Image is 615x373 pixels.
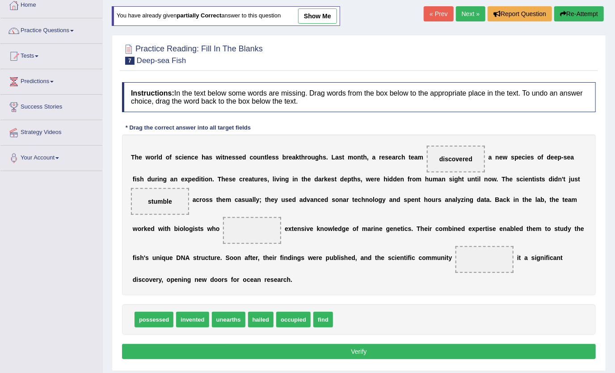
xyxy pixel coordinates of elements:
b: d [554,176,558,183]
b: p [407,196,411,203]
b: e [344,176,348,183]
b: T [502,176,506,183]
b: s [332,196,335,203]
b: s [175,154,179,161]
b: x [185,176,188,183]
b: c [179,154,182,161]
b: d [393,176,397,183]
button: Verify [122,344,596,359]
b: c [235,196,238,203]
b: partially correct [177,13,222,19]
a: Next » [456,6,485,21]
b: c [250,154,253,161]
b: g [379,196,383,203]
b: e [551,154,554,161]
b: u [254,176,258,183]
b: e [225,176,229,183]
b: u [311,154,315,161]
b: a [343,196,346,203]
b: a [414,154,418,161]
button: Report Question [488,6,552,21]
b: o [202,196,206,203]
b: t [578,176,580,183]
a: Predictions [0,69,102,92]
b: s [542,176,545,183]
b: s [264,176,268,183]
b: n [415,196,419,203]
b: n [442,176,446,183]
b: e [382,154,385,161]
b: o [369,196,373,203]
b: o [253,154,257,161]
b: l [479,176,481,183]
b: m [416,176,421,183]
b: e [269,154,272,161]
b: h [301,154,305,161]
b: t [475,176,477,183]
a: Practice Questions [0,18,102,41]
b: t [564,176,566,183]
b: o [375,196,379,203]
b: L [332,154,336,161]
b: e [184,154,187,161]
b: t [201,176,203,183]
b: r [346,196,349,203]
b: , [361,176,362,183]
span: Drop target [131,188,189,215]
b: n [472,176,476,183]
b: r [155,176,157,183]
b: a [292,154,296,161]
b: l [157,154,159,161]
b: d [242,154,246,161]
b: o [307,154,312,161]
b: l [273,176,274,183]
b: a [571,154,574,161]
b: s [272,154,275,161]
b: a [299,196,303,203]
b: w [146,154,151,161]
b: i [280,176,282,183]
b: n [209,176,213,183]
b: e [411,154,414,161]
b: h [363,154,367,161]
b: e [321,196,324,203]
b: e [261,176,264,183]
b: p [558,154,562,161]
b: n [495,154,499,161]
b: u [429,176,433,183]
b: d [303,196,307,203]
b: p [347,176,351,183]
b: i [135,176,137,183]
b: e [139,154,142,161]
b: s [331,176,335,183]
b: d [547,154,551,161]
b: i [182,154,184,161]
b: m [433,176,438,183]
b: a [249,196,253,203]
b: . [497,176,498,183]
b: c [196,196,200,203]
b: . [326,154,328,161]
b: e [195,154,198,161]
b: l [253,196,254,203]
b: p [188,176,192,183]
b: t [418,196,421,203]
b: e [388,154,392,161]
b: a [206,154,209,161]
b: t [216,196,219,203]
b: n [357,154,361,161]
b: s [209,196,213,203]
b: Instructions: [131,89,174,97]
b: n [365,196,369,203]
b: d [314,176,318,183]
b: h [362,196,366,203]
b: l [267,154,269,161]
b: u [151,176,155,183]
h2: Practice Reading: Fill In The Blanks [122,42,263,65]
b: t [352,196,354,203]
b: e [567,154,571,161]
b: i [221,154,223,161]
b: h [425,176,429,183]
b: t [409,154,411,161]
b: w [216,154,221,161]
